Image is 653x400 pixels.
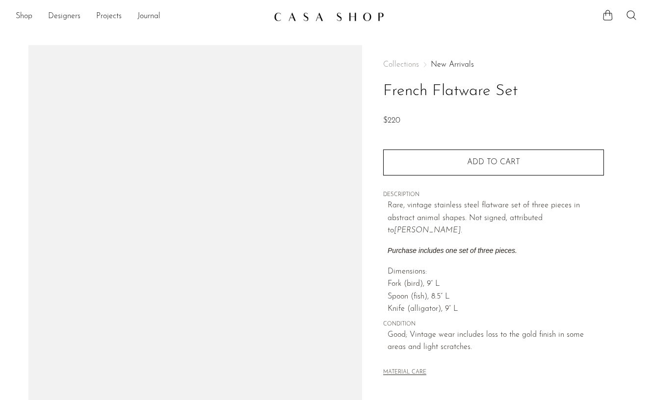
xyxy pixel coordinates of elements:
em: [PERSON_NAME] [394,226,461,234]
a: Designers [48,10,80,23]
button: Add to cart [383,150,604,175]
span: Collections [383,61,419,69]
a: Shop [16,10,32,23]
span: CONDITION [383,320,604,329]
button: MATERIAL CARE [383,369,426,376]
p: Dimensions: Fork (bird), 9” L Spoon (fish), 8.5” L Knife (alligator), 9” L [388,266,604,316]
span: Add to cart [467,158,520,166]
i: Purchase includes one set of three pieces. [388,247,517,254]
ul: NEW HEADER MENU [16,8,266,25]
span: $220 [383,117,400,125]
nav: Breadcrumbs [383,61,604,69]
span: Good; Vintage wear includes loss to the gold finish in some areas and light scratches. [388,329,604,354]
h1: French Flatware Set [383,79,604,104]
nav: Desktop navigation [16,8,266,25]
p: Rare, vintage stainless steel flatware set of three pieces in abstract animal shapes. Not signed,... [388,200,604,237]
a: Projects [96,10,122,23]
span: DESCRIPTION [383,191,604,200]
a: New Arrivals [431,61,474,69]
a: Journal [137,10,160,23]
